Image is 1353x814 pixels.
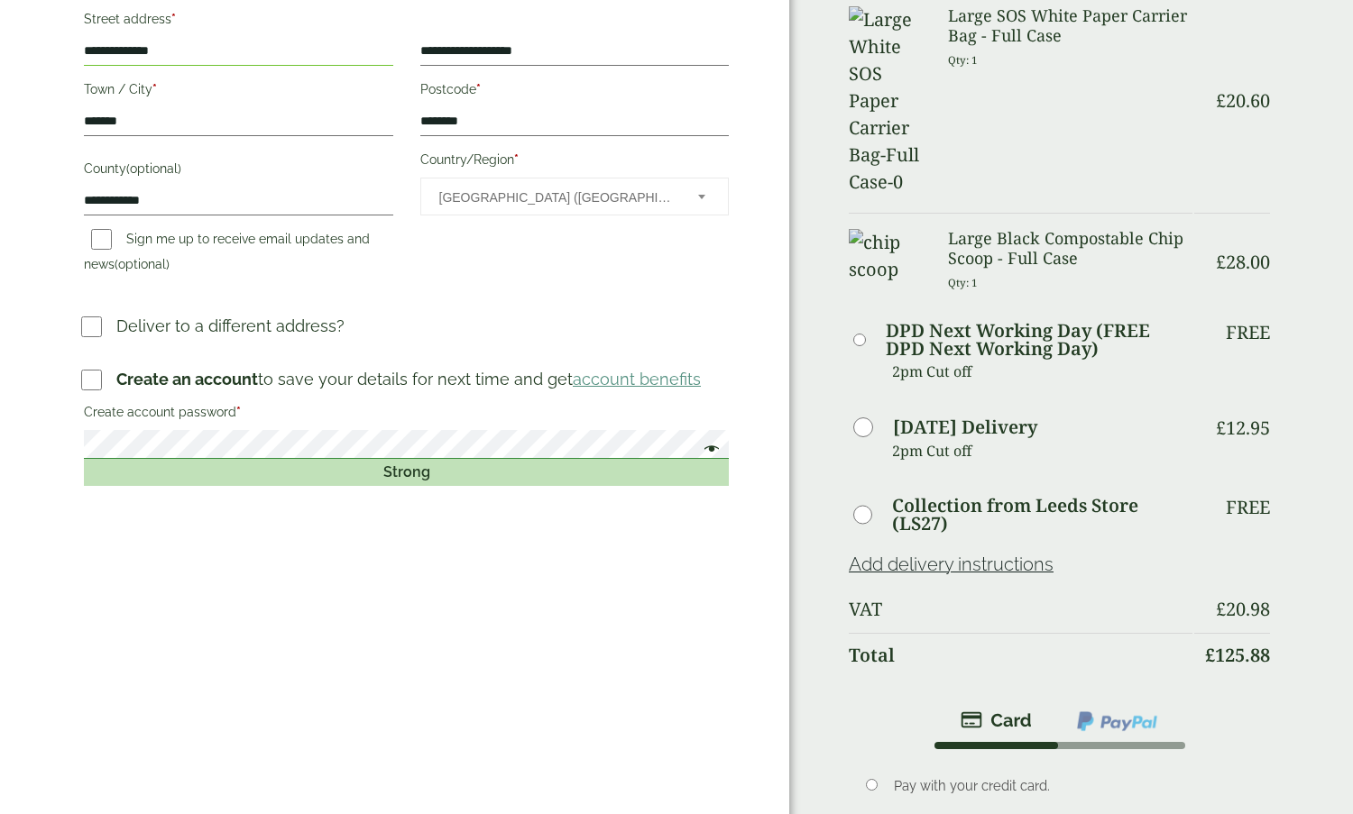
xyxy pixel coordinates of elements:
[1216,416,1226,440] span: £
[892,358,1192,385] p: 2pm Cut off
[1216,88,1270,113] bdi: 20.60
[116,314,345,338] p: Deliver to a different address?
[84,459,729,486] div: Strong
[236,405,241,419] abbr: required
[1216,88,1226,113] span: £
[849,229,926,283] img: chip scoop
[1226,322,1270,343] p: Free
[84,156,393,187] label: County
[1216,597,1270,621] bdi: 20.98
[894,776,1245,796] p: Pay with your credit card.
[961,709,1032,731] img: stripe.png
[1226,497,1270,518] p: Free
[849,553,1054,575] a: Add delivery instructions
[1216,250,1270,274] bdi: 28.00
[126,161,181,176] span: (optional)
[115,257,170,271] span: (optional)
[84,232,370,277] label: Sign me up to receive email updates and news
[849,588,1192,631] th: VAT
[1216,416,1270,440] bdi: 12.95
[1205,643,1270,667] bdi: 125.88
[948,6,1192,45] h3: Large SOS White Paper Carrier Bag - Full Case
[886,322,1192,358] label: DPD Next Working Day (FREE DPD Next Working Day)
[1205,643,1215,667] span: £
[84,77,393,107] label: Town / City
[892,497,1192,533] label: Collection from Leeds Store (LS27)
[849,633,1192,677] th: Total
[514,152,519,167] abbr: required
[420,147,730,178] label: Country/Region
[573,370,701,389] a: account benefits
[849,6,926,196] img: Large White SOS Paper Carrier Bag-Full Case-0
[1216,250,1226,274] span: £
[893,418,1037,436] label: [DATE] Delivery
[116,367,701,391] p: to save your details for next time and get
[476,82,481,96] abbr: required
[420,77,730,107] label: Postcode
[84,6,393,37] label: Street address
[1075,709,1159,733] img: ppcp-gateway.png
[948,276,978,289] small: Qty: 1
[84,399,729,430] label: Create account password
[948,229,1192,268] h3: Large Black Compostable Chip Scoop - Full Case
[948,53,978,67] small: Qty: 1
[116,370,258,389] strong: Create an account
[892,437,1192,464] p: 2pm Cut off
[1216,597,1226,621] span: £
[439,178,675,216] span: United Kingdom (UK)
[171,12,176,26] abbr: required
[91,229,112,250] input: Sign me up to receive email updates and news(optional)
[420,178,730,215] span: Country/Region
[152,82,157,96] abbr: required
